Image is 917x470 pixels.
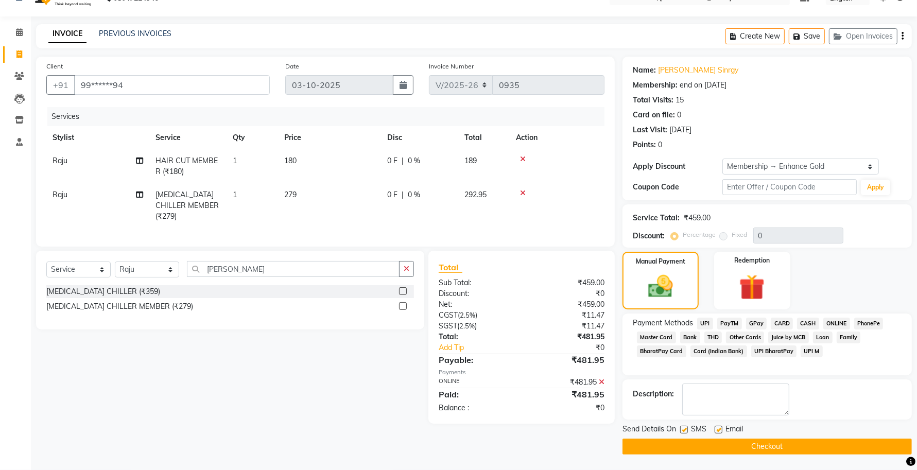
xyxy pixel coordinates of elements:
[402,155,404,166] span: |
[522,332,612,342] div: ₹481.95
[789,28,825,44] button: Save
[402,189,404,200] span: |
[704,332,722,343] span: THD
[458,126,510,149] th: Total
[431,377,522,388] div: ONLINE
[637,345,686,357] span: BharatPay Card
[381,126,458,149] th: Disc
[633,389,674,399] div: Description:
[155,190,219,221] span: [MEDICAL_DATA] CHILLER MEMBER (₹279)
[691,424,706,437] span: SMS
[633,110,675,120] div: Card on file:
[829,28,897,44] button: Open Invoices
[464,190,487,199] span: 292.95
[633,161,722,172] div: Apply Discount
[637,332,676,343] span: Master Card
[387,155,397,166] span: 0 F
[633,80,678,91] div: Membership:
[155,156,218,176] span: HAIR CUT MEMBER (₹180)
[522,377,612,388] div: ₹481.95
[641,272,681,301] img: _cash.svg
[431,332,522,342] div: Total:
[636,257,685,266] label: Manual Payment
[431,403,522,413] div: Balance :
[633,125,667,135] div: Last Visit:
[768,332,809,343] span: Juice by MCB
[690,345,747,357] span: Card (Indian Bank)
[725,424,743,437] span: Email
[680,332,700,343] span: Bank
[537,342,612,353] div: ₹0
[278,126,381,149] th: Price
[431,299,522,310] div: Net:
[677,110,681,120] div: 0
[522,388,612,401] div: ₹481.95
[633,231,665,241] div: Discount:
[439,310,458,320] span: CGST
[431,342,537,353] a: Add Tip
[431,321,522,332] div: ( )
[47,107,612,126] div: Services
[725,28,785,44] button: Create New
[431,354,522,366] div: Payable:
[823,318,850,329] span: ONLINE
[46,301,193,312] div: [MEDICAL_DATA] CHILLER MEMBER (₹279)
[74,75,270,95] input: Search by Name/Mobile/Email/Code
[751,345,797,357] span: UPI BharatPay
[431,310,522,321] div: ( )
[459,322,475,330] span: 2.5%
[633,318,693,328] span: Payment Methods
[439,368,604,377] div: Payments
[48,25,86,43] a: INVOICE
[722,179,857,195] input: Enter Offer / Coupon Code
[622,439,912,455] button: Checkout
[837,332,861,343] span: Family
[522,299,612,310] div: ₹459.00
[633,140,656,150] div: Points:
[99,29,171,38] a: PREVIOUS INVOICES
[429,62,474,71] label: Invoice Number
[633,182,722,193] div: Coupon Code
[285,62,299,71] label: Date
[431,277,522,288] div: Sub Total:
[53,190,67,199] span: Raju
[522,354,612,366] div: ₹481.95
[284,156,297,165] span: 180
[460,311,475,319] span: 2.5%
[187,261,400,277] input: Search or Scan
[633,213,680,223] div: Service Total:
[633,65,656,76] div: Name:
[522,310,612,321] div: ₹11.47
[726,332,764,343] span: Other Cards
[522,288,612,299] div: ₹0
[510,126,604,149] th: Action
[53,156,67,165] span: Raju
[284,190,297,199] span: 279
[233,156,237,165] span: 1
[680,80,726,91] div: end on [DATE]
[227,126,278,149] th: Qty
[387,189,397,200] span: 0 F
[813,332,833,343] span: Loan
[746,318,767,329] span: GPay
[732,230,747,239] label: Fixed
[684,213,711,223] div: ₹459.00
[861,180,890,195] button: Apply
[633,95,673,106] div: Total Visits:
[658,65,738,76] a: [PERSON_NAME] Sinrgy
[731,271,773,303] img: _gift.svg
[771,318,793,329] span: CARD
[697,318,713,329] span: UPI
[408,155,420,166] span: 0 %
[717,318,742,329] span: PayTM
[522,321,612,332] div: ₹11.47
[658,140,662,150] div: 0
[233,190,237,199] span: 1
[683,230,716,239] label: Percentage
[439,321,457,330] span: SGST
[854,318,884,329] span: PhonePe
[676,95,684,106] div: 15
[46,286,160,297] div: [MEDICAL_DATA] CHILLER (₹359)
[46,62,63,71] label: Client
[46,126,149,149] th: Stylist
